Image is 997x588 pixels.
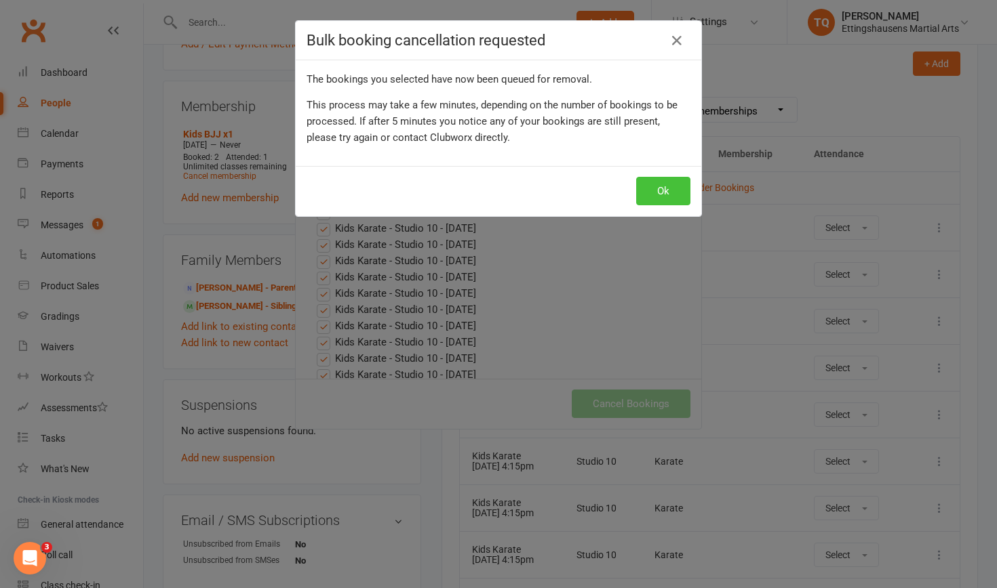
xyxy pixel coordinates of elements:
[307,97,690,146] div: This process may take a few minutes, depending on the number of bookings to be processed. If afte...
[14,542,46,574] iframe: Intercom live chat
[636,177,690,205] button: Ok
[307,71,690,87] div: The bookings you selected have now been queued for removal.
[666,30,688,51] a: Close
[41,542,52,553] span: 3
[307,32,690,49] h4: Bulk booking cancellation requested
